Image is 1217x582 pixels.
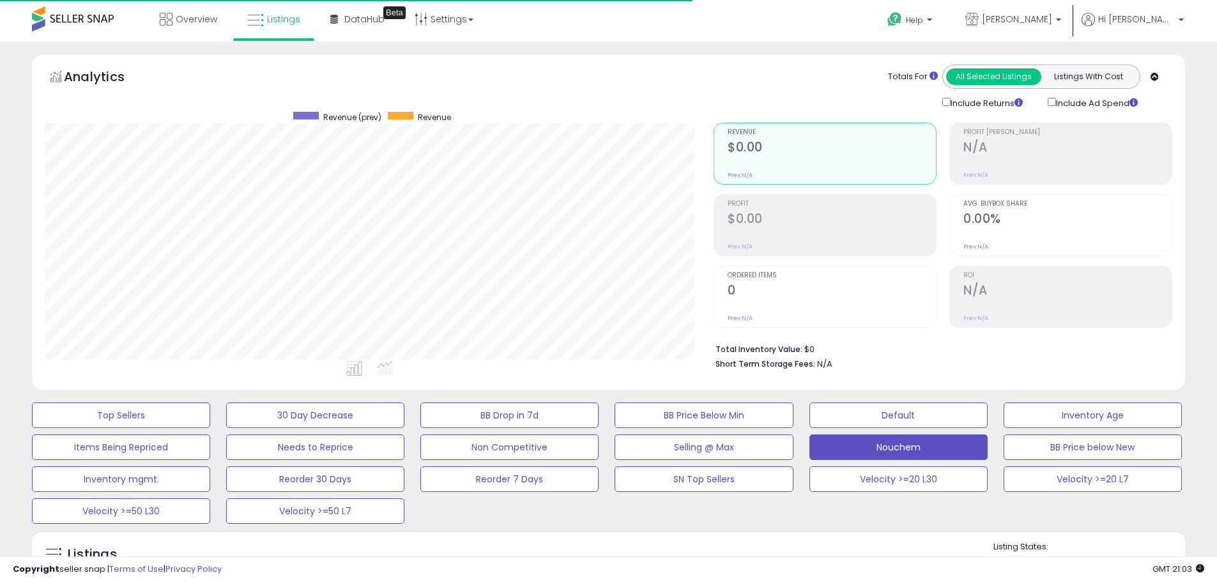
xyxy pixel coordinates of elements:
[226,402,404,428] button: 30 Day Decrease
[420,466,599,492] button: Reorder 7 Days
[887,11,903,27] i: Get Help
[1006,556,1030,567] label: Active
[817,358,832,370] span: N/A
[226,498,404,524] button: Velocity >=50 L7
[728,171,753,179] small: Prev: N/A
[877,2,945,42] a: Help
[1102,556,1150,567] label: Deactivated
[728,129,936,136] span: Revenue
[963,140,1172,157] h2: N/A
[728,211,936,229] h2: $0.00
[1004,434,1182,460] button: BB Price below New
[963,272,1172,279] span: ROI
[716,358,815,369] b: Short Term Storage Fees:
[963,314,988,322] small: Prev: N/A
[64,68,149,89] h5: Analytics
[418,112,451,123] span: Revenue
[728,140,936,157] h2: $0.00
[1098,13,1175,26] span: Hi [PERSON_NAME]
[963,283,1172,300] h2: N/A
[963,243,988,250] small: Prev: N/A
[13,563,59,575] strong: Copyright
[13,563,222,576] div: seller snap | |
[226,434,404,460] button: Needs to Reprice
[32,434,210,460] button: Items Being Repriced
[1152,563,1204,575] span: 2025-09-9 21:03 GMT
[728,272,936,279] span: Ordered Items
[809,466,988,492] button: Velocity >=20 L30
[109,563,164,575] a: Terms of Use
[165,563,222,575] a: Privacy Policy
[906,15,923,26] span: Help
[946,68,1041,85] button: All Selected Listings
[728,243,753,250] small: Prev: N/A
[728,201,936,208] span: Profit
[809,402,988,428] button: Default
[1004,402,1182,428] button: Inventory Age
[344,13,385,26] span: DataHub
[993,541,1185,553] p: Listing States:
[383,6,406,19] div: Tooltip anchor
[176,13,217,26] span: Overview
[1038,95,1158,110] div: Include Ad Spend
[420,402,599,428] button: BB Drop in 7d
[963,171,988,179] small: Prev: N/A
[68,546,117,563] h5: Listings
[728,283,936,300] h2: 0
[615,434,793,460] button: Selling @ Max
[1041,68,1136,85] button: Listings With Cost
[32,402,210,428] button: Top Sellers
[963,201,1172,208] span: Avg. Buybox Share
[323,112,381,123] span: Revenue (prev)
[982,13,1052,26] span: [PERSON_NAME]
[933,95,1038,110] div: Include Returns
[615,466,793,492] button: SN Top Sellers
[32,466,210,492] button: Inventory mgmt.
[888,71,938,83] div: Totals For
[963,129,1172,136] span: Profit [PERSON_NAME]
[728,314,753,322] small: Prev: N/A
[716,344,802,355] b: Total Inventory Value:
[226,466,404,492] button: Reorder 30 Days
[809,434,988,460] button: Nouchem
[963,211,1172,229] h2: 0.00%
[420,434,599,460] button: Non Competitive
[267,13,300,26] span: Listings
[1082,13,1184,42] a: Hi [PERSON_NAME]
[615,402,793,428] button: BB Price Below Min
[716,341,1163,356] li: $0
[1004,466,1182,492] button: Velocity >=20 L7
[32,498,210,524] button: Velocity >=50 L30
